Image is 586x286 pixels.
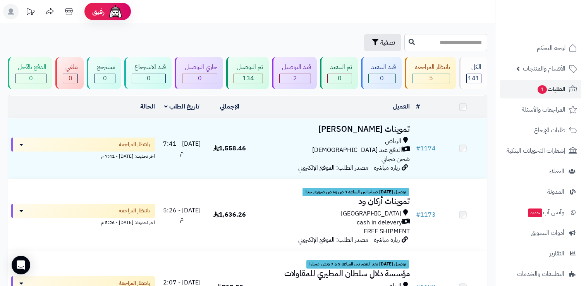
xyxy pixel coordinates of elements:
[549,166,564,177] span: العملاء
[95,74,115,83] div: 0
[6,57,54,89] a: الدفع بالآجل 0
[11,218,155,226] div: اخر تحديث: [DATE] - 5:26 م
[507,145,565,156] span: إشعارات التحويلات البنكية
[302,188,409,196] span: توصيل [DATE] صباحا بين الساعه ٩ ص و١٠ ص ضروري جدا
[163,139,201,157] span: [DATE] - 7:41 م
[318,57,359,89] a: تم التنفيذ 0
[234,74,262,83] div: 134
[538,85,547,94] span: 1
[385,137,401,146] span: الرياض
[257,269,410,278] h3: مؤسسة دلال سلطان المطيري للمقاولات
[500,100,581,119] a: المراجعات والأسئلة
[213,144,246,153] span: 1,558.46
[123,57,173,89] a: قيد الاسترجاع 0
[528,208,542,217] span: جديد
[92,7,105,16] span: رفيق
[306,260,409,269] span: توصيل [DATE] بعد العصر بين الساعه 5 و 7 ونص مساءا
[550,248,564,259] span: التقارير
[500,244,581,263] a: التقارير
[527,207,564,218] span: وآتس آب
[359,57,403,89] a: قيد التنفيذ 0
[54,57,85,89] a: ملغي 0
[15,63,46,72] div: الدفع بالآجل
[198,74,202,83] span: 0
[63,74,77,83] div: 0
[140,102,155,111] a: الحالة
[173,57,225,89] a: جاري التوصيل 0
[270,57,318,89] a: قيد التوصيل 2
[457,57,489,89] a: الكل141
[164,102,199,111] a: تاريخ الطلب
[517,269,564,279] span: التطبيقات والخدمات
[163,206,201,224] span: [DATE] - 5:26 م
[531,227,564,238] span: أدوات التسويق
[279,63,311,72] div: قيد التوصيل
[500,183,581,201] a: المدونة
[500,121,581,140] a: طلبات الإرجاع
[403,57,457,89] a: بانتظار المراجعة 5
[364,34,401,51] button: تصفية
[132,74,165,83] div: 0
[69,74,72,83] span: 0
[412,74,450,83] div: 5
[500,141,581,160] a: إشعارات التحويلات البنكية
[338,74,342,83] span: 0
[234,63,263,72] div: تم التوصيل
[21,4,40,21] a: تحديثات المنصة
[280,74,311,83] div: 2
[380,74,384,83] span: 0
[500,39,581,57] a: لوحة التحكم
[416,102,420,111] a: #
[242,74,254,83] span: 134
[500,265,581,283] a: التطبيقات والخدمات
[500,80,581,98] a: الطلبات1
[12,256,30,274] div: Open Intercom Messenger
[94,63,115,72] div: مسترجع
[523,63,565,74] span: الأقسام والمنتجات
[119,141,150,148] span: بانتظار المراجعة
[213,210,246,219] span: 1,636.26
[11,152,155,160] div: اخر تحديث: [DATE] - 7:41 م
[416,144,436,153] a: #1174
[534,125,565,136] span: طلبات الإرجاع
[412,63,450,72] div: بانتظار المراجعة
[357,218,402,227] span: cash in delevery
[547,186,564,197] span: المدونة
[393,102,410,111] a: العميل
[15,74,46,83] div: 0
[500,203,581,222] a: وآتس آبجديد
[225,57,270,89] a: تم التوصيل 134
[369,74,395,83] div: 0
[416,210,436,219] a: #1173
[416,210,420,219] span: #
[468,74,479,83] span: 141
[382,154,410,164] span: شحن مجاني
[132,63,166,72] div: قيد الاسترجاع
[220,102,239,111] a: الإجمالي
[293,74,297,83] span: 2
[341,209,401,218] span: [GEOGRAPHIC_DATA]
[416,144,420,153] span: #
[368,63,396,72] div: قيد التنفيذ
[328,74,352,83] div: 0
[298,163,400,172] span: زيارة مباشرة - مصدر الطلب: الموقع الإلكتروني
[522,104,565,115] span: المراجعات والأسئلة
[257,197,410,206] h3: تموينات أركان ود
[537,84,565,95] span: الطلبات
[147,74,151,83] span: 0
[182,63,217,72] div: جاري التوصيل
[29,74,33,83] span: 0
[119,207,150,215] span: بانتظار المراجعة
[380,38,395,47] span: تصفية
[63,63,78,72] div: ملغي
[312,146,402,155] span: الدفع عند [DEMOGRAPHIC_DATA]
[466,63,481,72] div: الكل
[182,74,217,83] div: 0
[257,125,410,134] h3: تموينات [PERSON_NAME]
[298,235,400,245] span: زيارة مباشرة - مصدر الطلب: الموقع الإلكتروني
[103,74,107,83] span: 0
[500,224,581,242] a: أدوات التسويق
[500,162,581,181] a: العملاء
[364,227,410,236] span: FREE SHIPMENT
[108,4,123,19] img: ai-face.png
